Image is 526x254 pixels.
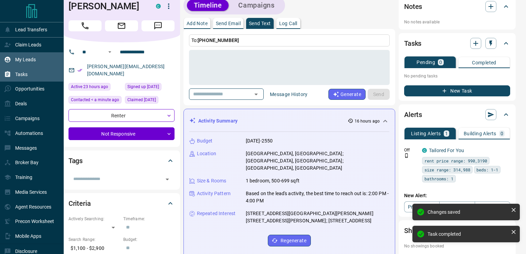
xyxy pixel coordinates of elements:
div: Criteria [69,195,175,212]
p: Send Email [216,21,241,26]
span: Active 23 hours ago [71,83,108,90]
span: beds: 1-1 [476,166,498,173]
h2: Tasks [404,38,421,49]
span: [PHONE_NUMBER] [198,38,239,43]
p: Budget [197,137,213,145]
p: Activity Summary [198,117,238,125]
p: Activity Pattern [197,190,231,197]
button: Regenerate [268,235,311,246]
p: Search Range: [69,236,120,243]
p: No pending tasks [404,71,510,81]
span: rent price range: 990,3190 [424,157,487,164]
span: Call [69,20,102,31]
p: [GEOGRAPHIC_DATA], [GEOGRAPHIC_DATA]; [GEOGRAPHIC_DATA], [GEOGRAPHIC_DATA]; [GEOGRAPHIC_DATA], [G... [246,150,389,172]
h2: Alerts [404,109,422,120]
div: Sat Aug 16 2025 [69,83,122,93]
p: 16 hours ago [355,118,380,124]
span: Message [141,20,175,31]
p: Listing Alerts [411,131,441,136]
p: 1 [445,131,448,136]
p: $1,100 - $2,900 [69,243,120,254]
p: Budget: [123,236,175,243]
div: Alerts [404,106,510,123]
p: Completed [472,60,496,65]
span: Contacted < a minute ago [71,96,119,103]
a: [PERSON_NAME][EMAIL_ADDRESS][DOMAIN_NAME] [87,64,165,76]
span: Signed up [DATE] [127,83,159,90]
span: bathrooms: 1 [424,175,453,182]
p: Pending [417,60,435,65]
a: Tailored For You [429,148,464,153]
div: Sun May 04 2025 [125,96,175,106]
h2: Showings [404,225,433,236]
div: Activity Summary16 hours ago [189,115,389,127]
p: Timeframe: [123,216,175,222]
p: [STREET_ADDRESS][GEOGRAPHIC_DATA][PERSON_NAME][STREET_ADDRESS][PERSON_NAME]; [STREET_ADDRESS] [246,210,389,224]
svg: Email Verified [77,68,82,73]
p: Off [404,147,418,153]
div: Showings [404,222,510,239]
h2: Criteria [69,198,91,209]
h1: [PERSON_NAME] [69,1,146,12]
button: Open [106,48,114,56]
div: Not Responsive [69,127,175,140]
p: Log Call [279,21,297,26]
div: Fri Jun 30 2023 [125,83,175,93]
p: 0 [439,60,442,65]
div: Sun Aug 17 2025 [69,96,122,106]
button: Message History [266,89,312,100]
p: Size & Rooms [197,177,227,184]
div: Renter [69,109,175,122]
div: Changes saved [428,209,508,215]
p: Add Note [187,21,208,26]
a: Mr.Loft [475,201,510,212]
h2: Tags [69,155,83,166]
div: condos.ca [156,4,161,9]
p: 1 bedroom, 500-699 sqft [246,177,299,184]
p: Building Alerts [464,131,496,136]
p: Based on the lead's activity, the best time to reach out is: 2:00 PM - 4:00 PM [246,190,389,204]
a: Property [404,201,440,212]
div: condos.ca [422,148,427,153]
div: Task completed [428,231,508,237]
button: Open [162,174,172,184]
button: Generate [328,89,366,100]
p: [DATE]-2550 [246,137,273,145]
p: Location [197,150,216,157]
p: New Alert: [404,192,510,199]
p: Actively Searching: [69,216,120,222]
svg: Push Notification Only [404,153,409,158]
div: Tags [69,152,175,169]
p: No notes available [404,19,510,25]
span: Email [105,20,138,31]
p: To: [189,34,390,46]
p: Repeated Interest [197,210,235,217]
div: Tasks [404,35,510,52]
a: Condos [439,201,475,212]
p: 0 [501,131,503,136]
button: New Task [404,85,510,96]
h2: Notes [404,1,422,12]
span: Claimed [DATE] [127,96,156,103]
span: size range: 314,988 [424,166,470,173]
p: Send Text [249,21,271,26]
p: No showings booked [404,243,510,249]
button: Open [251,89,261,99]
